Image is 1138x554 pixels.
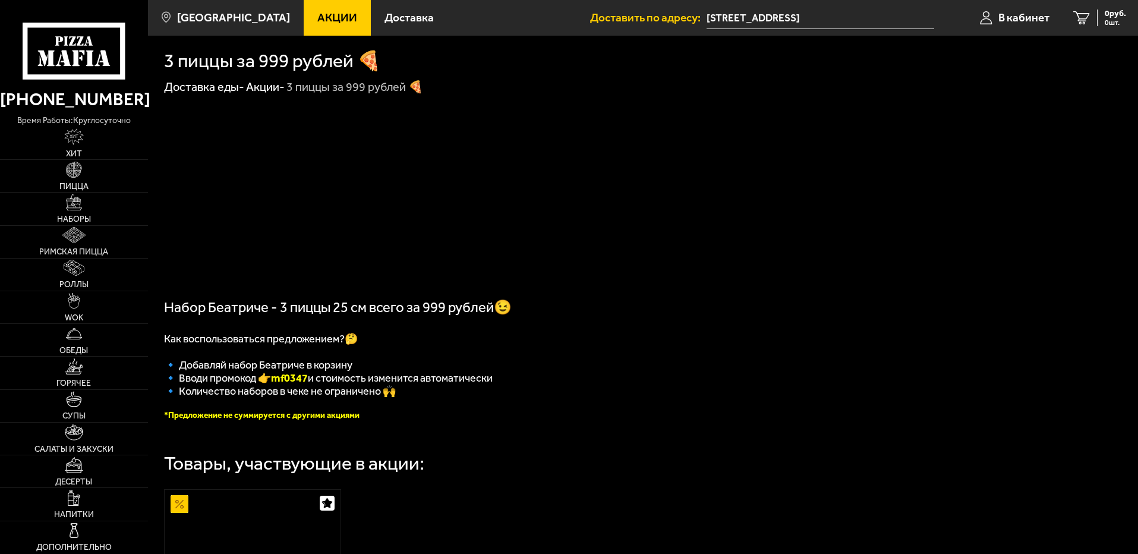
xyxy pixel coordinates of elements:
span: 0 руб. [1105,10,1126,18]
span: [GEOGRAPHIC_DATA] [177,12,290,23]
font: *Предложение не суммируется с другими акциями [164,410,360,420]
span: 🔹 Добавляй набор Беатриче в корзину [164,358,352,372]
span: 🔹 Вводи промокод 👉 и стоимость изменится автоматически [164,372,493,385]
span: Наборы [57,215,91,224]
input: Ваш адрес доставки [707,7,934,29]
span: Обеды [59,347,88,355]
img: Акционный [171,495,188,513]
span: Как воспользоваться предложением?🤔 [164,332,358,345]
span: Пицца [59,182,89,191]
a: Доставка еды- [164,80,244,94]
span: Десерты [55,478,92,486]
span: Дополнительно [36,543,112,552]
span: Салаты и закуски [34,445,114,454]
h1: 3 пиццы за 999 рублей 🍕 [164,52,381,71]
span: Акции [317,12,357,23]
div: 3 пиццы за 999 рублей 🍕 [286,80,423,95]
span: 🔹 Количество наборов в чеке не ограничено 🙌 [164,385,396,398]
span: Доставка [384,12,434,23]
b: mf0347 [271,372,308,385]
span: Напитки [54,511,94,519]
span: Супы [62,412,86,420]
span: Доставить по адресу: [590,12,707,23]
span: 0 шт. [1105,19,1126,26]
span: Хит [66,150,82,158]
div: Товары, участвующие в акции: [164,454,424,473]
a: Акции- [246,80,285,94]
span: Набор Беатриче - 3 пиццы 25 см всего за 999 рублей😉 [164,299,512,316]
span: WOK [65,314,83,322]
span: В кабинет [998,12,1049,23]
span: Римская пицца [39,248,108,256]
span: Роллы [59,281,89,289]
span: Горячее [56,379,91,388]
